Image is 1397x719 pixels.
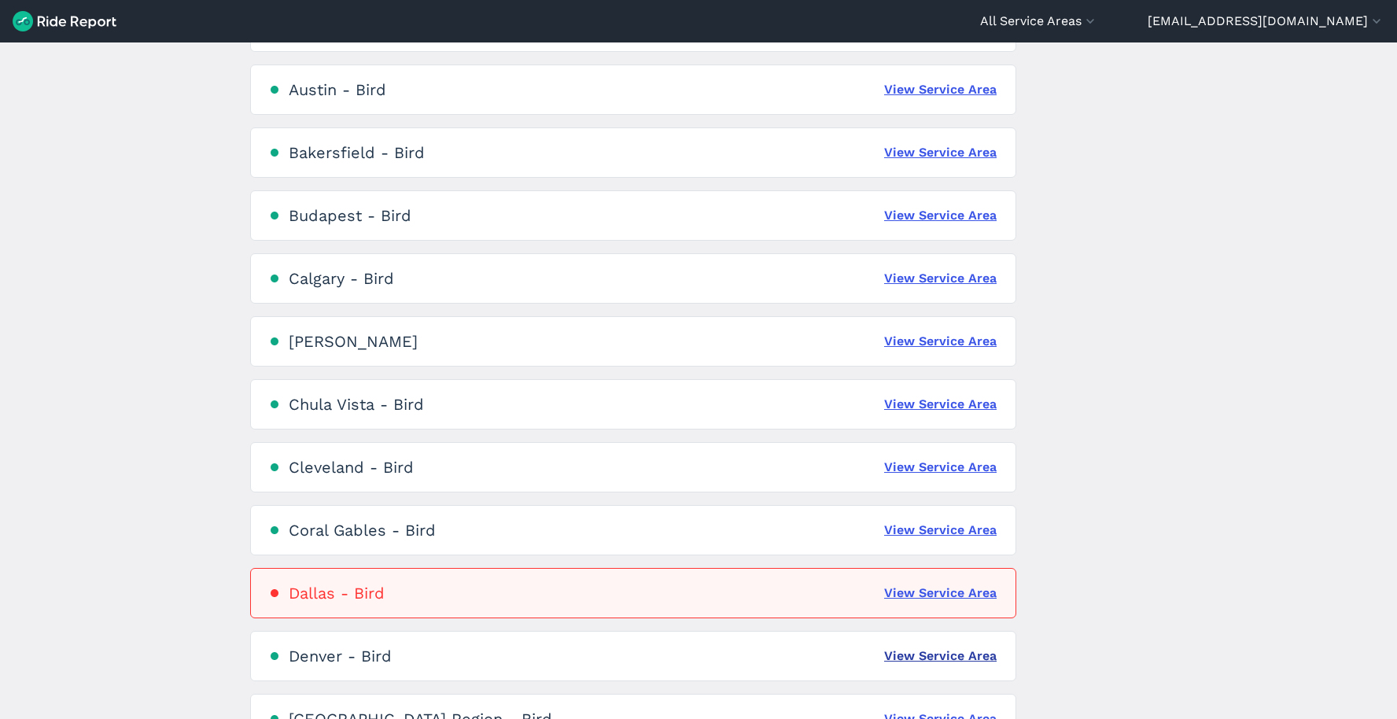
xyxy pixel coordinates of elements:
div: Cleveland - Bird [289,458,414,477]
a: View Service Area [884,647,997,666]
a: View Service Area [884,269,997,288]
div: Coral Gables - Bird [289,521,436,540]
a: View Service Area [884,143,997,162]
a: View Service Area [884,206,997,225]
a: View Service Area [884,332,997,351]
a: View Service Area [884,521,997,540]
button: All Service Areas [980,12,1098,31]
img: Ride Report [13,11,116,31]
button: [EMAIL_ADDRESS][DOMAIN_NAME] [1148,12,1384,31]
div: Dallas - Bird [289,584,385,603]
a: View Service Area [884,395,997,414]
a: View Service Area [884,458,997,477]
div: Chula Vista - Bird [289,395,424,414]
div: Bakersfield - Bird [289,143,425,162]
div: Budapest - Bird [289,206,411,225]
div: Austin - Bird [289,80,386,99]
a: View Service Area [884,584,997,603]
div: Calgary - Bird [289,269,394,288]
div: [PERSON_NAME] [289,332,418,351]
div: Denver - Bird [289,647,392,666]
a: View Service Area [884,80,997,99]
